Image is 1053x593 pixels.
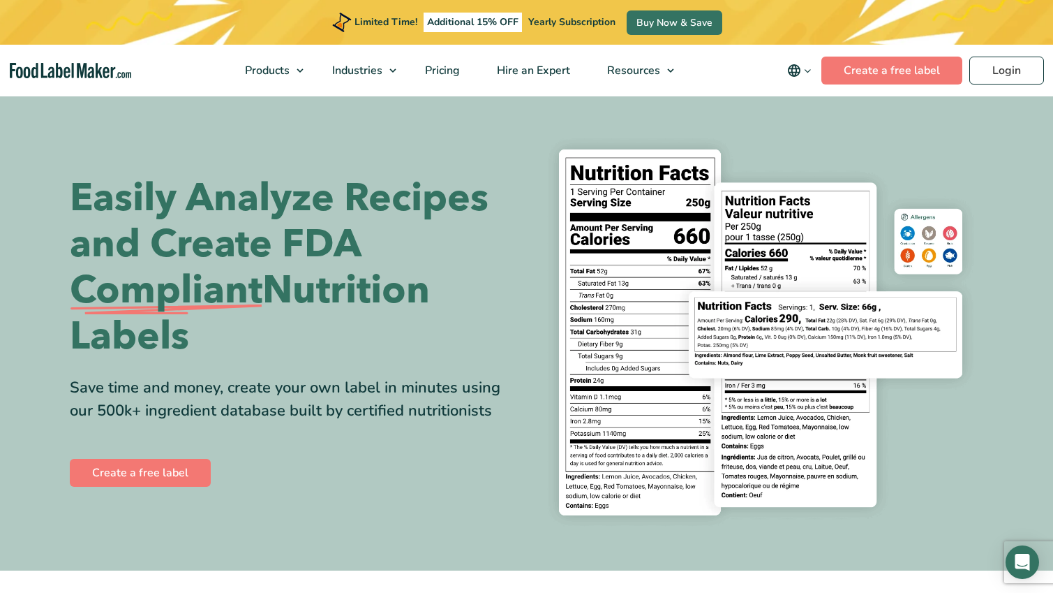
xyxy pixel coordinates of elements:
span: Pricing [421,63,461,78]
div: Open Intercom Messenger [1006,546,1039,579]
span: Resources [603,63,662,78]
span: Additional 15% OFF [424,13,522,32]
h1: Easily Analyze Recipes and Create FDA Nutrition Labels [70,175,516,360]
span: Products [241,63,291,78]
a: Products [227,45,311,96]
a: Hire an Expert [479,45,585,96]
a: Create a free label [70,459,211,487]
span: Limited Time! [354,15,417,29]
span: Compliant [70,268,262,314]
a: Login [969,57,1044,85]
a: Pricing [407,45,475,96]
a: Buy Now & Save [627,10,722,35]
a: Create a free label [821,57,962,85]
span: Hire an Expert [493,63,572,78]
div: Save time and money, create your own label in minutes using our 500k+ ingredient database built b... [70,376,516,423]
span: Industries [328,63,384,78]
a: Resources [589,45,681,96]
span: Yearly Subscription [528,15,615,29]
a: Industries [314,45,403,96]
